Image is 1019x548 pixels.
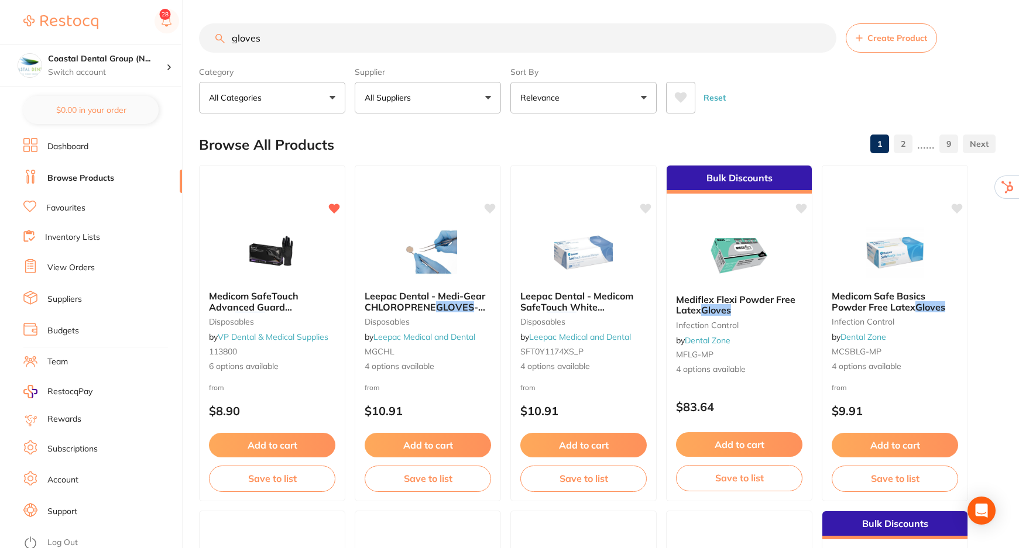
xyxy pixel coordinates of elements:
span: 4 options available [520,361,647,373]
em: Gloves [915,301,945,313]
span: MCSBLG-MP [832,346,881,357]
button: Save to list [832,466,958,491]
span: - High Quality Dental Product [520,312,639,334]
a: 1 [870,132,889,156]
img: Coastal Dental Group (Newcastle) [18,54,42,77]
em: Gloves [547,312,577,323]
span: Leepac Dental - Medi-Gear CHLOROPRENE [365,290,485,312]
a: 9 [939,132,958,156]
small: Infection Control [676,320,802,330]
small: disposables [209,317,335,326]
h2: Browse All Products [199,137,334,153]
button: Save to list [520,466,647,491]
span: MGCHL [365,346,394,357]
span: Medicom SafeTouch Advanced Guard Nitrile [209,290,299,323]
b: Mediflex Flexi Powder Free Latex Gloves [676,294,802,316]
input: Search Products [199,23,836,53]
button: Relevance [510,82,657,113]
button: Reset [700,82,729,113]
a: Leepac Medical and Dental [373,332,475,342]
span: 4 options available [676,364,802,375]
label: Category [199,67,345,77]
button: Create Product [846,23,937,53]
label: Supplier [355,67,501,77]
span: - High Quality Dental Product [365,301,490,323]
b: Medicom Safe Basics Powder Free Latex Gloves [832,291,958,312]
span: Black Pack Of 100 [209,312,328,334]
span: 4 options available [832,361,958,373]
a: Rewards [47,413,81,425]
span: SFT0Y1174XS_P [520,346,584,357]
span: by [520,332,631,342]
button: Add to cart [209,433,335,457]
button: All Categories [199,82,345,113]
img: RestocqPay [23,385,37,398]
h4: Coastal Dental Group (Newcastle) [48,53,166,65]
img: Leepac Dental - Medi-Gear CHLOROPRENE GLOVES - High Quality Dental Product [390,223,466,281]
small: disposables [520,317,647,326]
a: 2 [894,132,912,156]
button: $0.00 in your order [23,96,159,124]
a: Suppliers [47,294,82,305]
em: Gloves [701,304,731,316]
a: VP Dental & Medical Supplies [218,332,328,342]
em: Gloves [235,312,265,323]
p: $83.64 [676,400,802,413]
p: $9.91 [832,404,958,418]
b: Leepac Dental - Medi-Gear CHLOROPRENE GLOVES - High Quality Dental Product [365,291,491,312]
div: Bulk Discounts [667,166,812,194]
span: Medicom Safe Basics Powder Free Latex [832,290,925,312]
a: Dental Zone [685,335,730,346]
a: Browse Products [47,173,114,184]
span: from [520,383,536,392]
img: Leepac Dental - Medicom SafeTouch White Nitrile Gloves - High Quality Dental Product [545,223,622,281]
label: Sort By [510,67,657,77]
small: disposables [365,317,491,326]
span: 113800 [209,346,237,357]
a: Dental Zone [840,332,886,342]
button: Add to cart [832,433,958,457]
button: Add to cart [520,433,647,457]
button: Save to list [676,465,802,491]
b: Medicom SafeTouch Advanced Guard Nitrile Gloves Black Pack Of 100 [209,291,335,312]
div: Bulk Discounts [822,511,967,539]
img: Medicom SafeTouch Advanced Guard Nitrile Gloves Black Pack Of 100 [234,223,310,281]
em: GLOVES [436,301,474,313]
span: Leepac Dental - Medicom SafeTouch White Nitrile [520,290,633,323]
a: Support [47,506,77,518]
span: MFLG-MP [676,349,713,360]
button: Save to list [365,466,491,491]
p: $10.91 [520,404,647,418]
span: by [676,335,730,346]
span: 6 options available [209,361,335,373]
a: Budgets [47,325,79,337]
span: 4 options available [365,361,491,373]
a: Team [47,356,68,368]
a: Dashboard [47,141,88,153]
img: Restocq Logo [23,15,98,29]
p: Switch account [48,67,166,78]
button: Add to cart [365,433,491,457]
button: Add to cart [676,432,802,457]
a: Inventory Lists [45,232,100,243]
a: RestocqPay [23,385,92,398]
span: by [832,332,886,342]
a: Favourites [46,202,85,214]
span: RestocqPay [47,386,92,398]
span: Create Product [867,33,927,43]
a: Restocq Logo [23,9,98,36]
span: from [209,383,224,392]
a: Account [47,474,78,486]
a: Subscriptions [47,443,98,455]
b: Leepac Dental - Medicom SafeTouch White Nitrile Gloves - High Quality Dental Product [520,291,647,312]
span: from [365,383,380,392]
span: by [209,332,328,342]
p: Relevance [520,92,564,104]
a: View Orders [47,262,95,274]
img: Medicom Safe Basics Powder Free Latex Gloves [857,223,933,281]
p: All Suppliers [365,92,416,104]
div: Open Intercom Messenger [967,497,996,525]
button: All Suppliers [355,82,501,113]
p: $8.90 [209,404,335,418]
p: ...... [917,137,935,151]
